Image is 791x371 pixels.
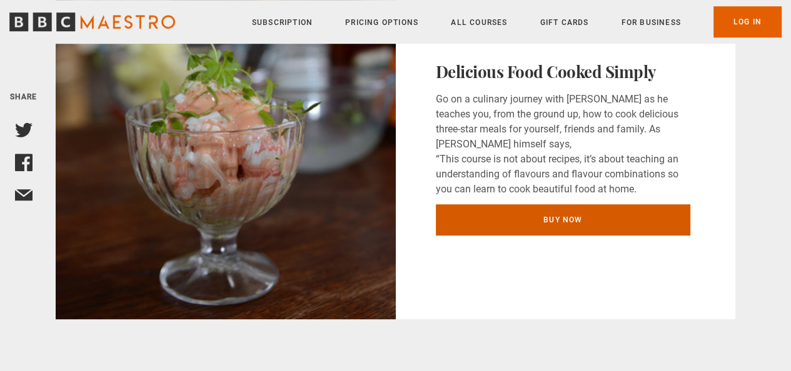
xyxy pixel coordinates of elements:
[451,16,507,29] a: All Courses
[345,16,418,29] a: Pricing Options
[436,92,696,197] p: Go on a culinary journey with [PERSON_NAME] as he teaches you, from the ground up, how to cook de...
[436,61,696,82] h3: Delicious Food Cooked Simply
[252,6,782,37] nav: Primary
[9,12,175,31] svg: BBC Maestro
[621,16,680,29] a: For business
[436,204,691,235] a: BUY NOW
[252,16,313,29] a: Subscription
[10,92,38,101] span: Share
[713,6,782,37] a: Log In
[540,16,588,29] a: Gift Cards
